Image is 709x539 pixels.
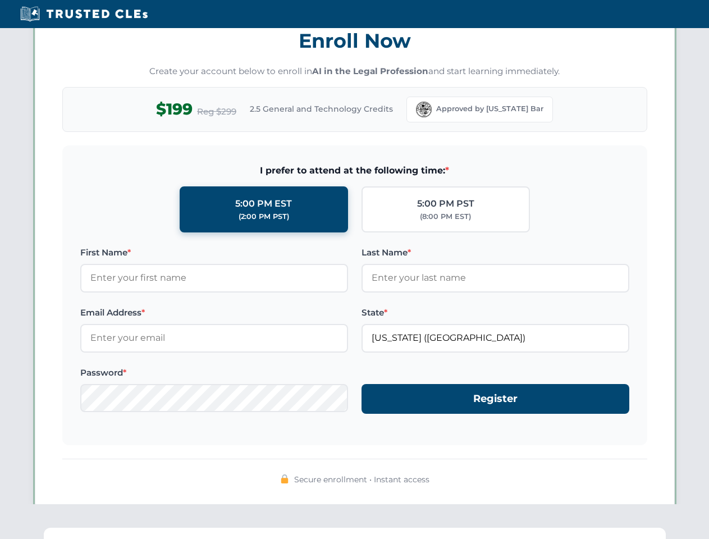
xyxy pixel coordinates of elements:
[280,474,289,483] img: 🔒
[362,246,629,259] label: Last Name
[294,473,429,486] span: Secure enrollment • Instant access
[80,163,629,178] span: I prefer to attend at the following time:
[362,264,629,292] input: Enter your last name
[80,324,348,352] input: Enter your email
[362,306,629,319] label: State
[250,103,393,115] span: 2.5 General and Technology Credits
[80,306,348,319] label: Email Address
[436,103,543,115] span: Approved by [US_STATE] Bar
[80,246,348,259] label: First Name
[312,66,428,76] strong: AI in the Legal Profession
[17,6,151,22] img: Trusted CLEs
[239,211,289,222] div: (2:00 PM PST)
[62,23,647,58] h3: Enroll Now
[362,324,629,352] input: Florida (FL)
[416,102,432,117] img: Florida Bar
[62,65,647,78] p: Create your account below to enroll in and start learning immediately.
[235,197,292,211] div: 5:00 PM EST
[197,105,236,118] span: Reg $299
[362,384,629,414] button: Register
[417,197,474,211] div: 5:00 PM PST
[80,366,348,380] label: Password
[156,97,193,122] span: $199
[80,264,348,292] input: Enter your first name
[420,211,471,222] div: (8:00 PM EST)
